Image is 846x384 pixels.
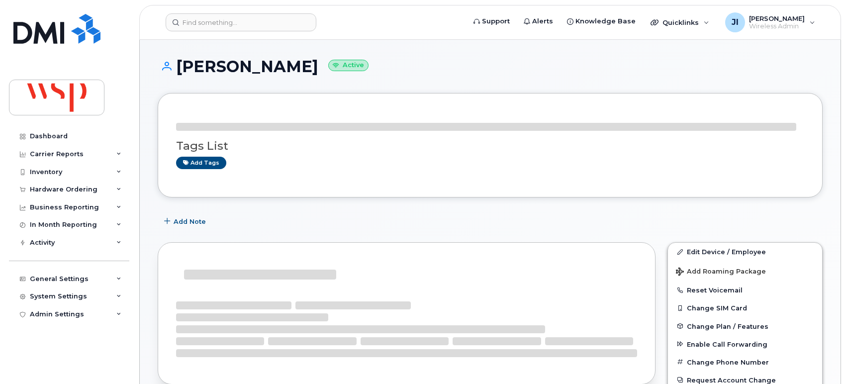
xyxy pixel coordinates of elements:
a: Edit Device / Employee [668,243,822,261]
button: Add Roaming Package [668,261,822,281]
span: Add Roaming Package [676,268,766,277]
button: Change SIM Card [668,299,822,317]
button: Add Note [158,212,214,230]
button: Change Phone Number [668,353,822,371]
span: Add Note [174,217,206,226]
span: Enable Call Forwarding [687,340,767,348]
button: Change Plan / Features [668,317,822,335]
button: Enable Call Forwarding [668,335,822,353]
span: Change Plan / Features [687,322,768,330]
h1: [PERSON_NAME] [158,58,823,75]
button: Reset Voicemail [668,281,822,299]
h3: Tags List [176,140,804,152]
small: Active [328,60,369,71]
a: Add tags [176,157,226,169]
